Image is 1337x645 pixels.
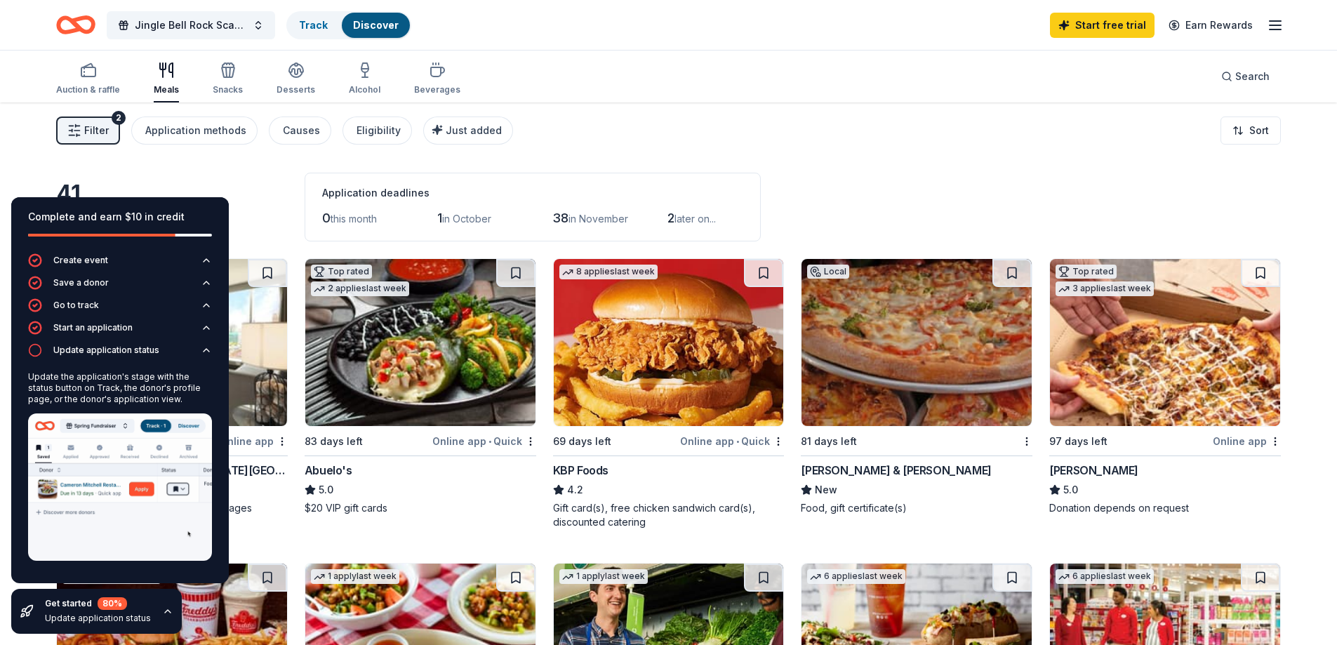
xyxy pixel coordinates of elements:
button: Snacks [213,56,243,102]
div: 97 days left [1049,433,1107,450]
span: in October [442,213,491,225]
span: Search [1235,68,1270,85]
img: Image for KBP Foods [554,259,784,426]
button: Search [1210,62,1281,91]
span: later on... [674,213,716,225]
div: Get started [45,597,151,610]
div: 3 applies last week [1056,281,1154,296]
div: Complete and earn $10 in credit [28,208,212,225]
div: 83 days left [305,433,363,450]
div: Application methods [145,122,246,139]
a: Start free trial [1050,13,1155,38]
div: 8 applies last week [559,265,658,279]
button: Update application status [28,343,212,366]
a: Image for Casey'sTop rated3 applieslast week97 days leftOnline app[PERSON_NAME]5.0Donation depend... [1049,258,1281,515]
div: Update application status [53,345,159,356]
div: Application deadlines [322,185,743,201]
div: Eligibility [357,122,401,139]
div: Top rated [1056,265,1117,279]
button: Meals [154,56,179,102]
a: Discover [353,19,399,31]
a: Earn Rewards [1160,13,1261,38]
span: Sort [1249,122,1269,139]
div: 1 apply last week [559,569,648,584]
button: Save a donor [28,276,212,298]
div: Local [807,265,849,279]
div: Causes [283,122,320,139]
span: Just added [446,124,502,136]
button: Just added [423,117,513,145]
div: Online app [1213,432,1281,450]
a: Image for Sam & Louie'sLocal81 days left[PERSON_NAME] & [PERSON_NAME]NewFood, gift certificate(s) [801,258,1032,515]
span: Jingle Bell Rock Scavenger [PERSON_NAME] [135,17,247,34]
div: Food, gift certificate(s) [801,501,1032,515]
a: Image for Abuelo's Top rated2 applieslast week83 days leftOnline app•QuickAbuelo's5.0$20 VIP gift... [305,258,536,515]
div: Online app [220,432,288,450]
div: Online app Quick [680,432,784,450]
div: Update application status [45,613,151,624]
img: Image for Sam & Louie's [801,259,1032,426]
span: 5.0 [319,481,333,498]
button: TrackDiscover [286,11,411,39]
span: 38 [552,211,568,225]
div: Desserts [277,84,315,95]
div: [PERSON_NAME] & [PERSON_NAME] [801,462,991,479]
div: 41 [56,180,288,208]
span: 0 [322,211,331,225]
div: $20 VIP gift cards [305,501,536,515]
div: 80 % [98,597,127,610]
span: • [736,436,739,447]
img: Image for Casey's [1050,259,1280,426]
a: Track [299,19,328,31]
img: Image for Abuelo's [305,259,536,426]
div: 2 [112,111,126,125]
div: Beverages [414,84,460,95]
button: Alcohol [349,56,380,102]
div: Meals [154,84,179,95]
button: Desserts [277,56,315,102]
div: KBP Foods [553,462,608,479]
button: Go to track [28,298,212,321]
span: 4.2 [567,481,583,498]
div: 69 days left [553,433,611,450]
div: 1 apply last week [311,569,399,584]
span: in November [568,213,628,225]
div: Save a donor [53,277,109,288]
div: Alcohol [349,84,380,95]
span: 1 [437,211,442,225]
span: • [488,436,491,447]
div: 6 applies last week [1056,569,1154,584]
span: New [815,481,837,498]
div: Gift card(s), free chicken sandwich card(s), discounted catering [553,501,785,529]
a: Image for KBP Foods8 applieslast week69 days leftOnline app•QuickKBP Foods4.2Gift card(s), free c... [553,258,785,529]
div: Online app Quick [432,432,536,450]
button: Create event [28,253,212,276]
img: Update [28,413,212,561]
div: Update the application's stage with the status button on Track, the donor's profile page, or the ... [28,371,212,405]
div: Update application status [28,366,212,572]
span: 2 [667,211,674,225]
button: Filter2 [56,117,120,145]
button: Auction & raffle [56,56,120,102]
div: Donation depends on request [1049,501,1281,515]
div: 81 days left [801,433,857,450]
div: 2 applies last week [311,281,409,296]
button: Sort [1220,117,1281,145]
span: 5.0 [1063,481,1078,498]
button: Application methods [131,117,258,145]
span: Filter [84,122,109,139]
div: Create event [53,255,108,266]
div: Start an application [53,322,133,333]
button: Start an application [28,321,212,343]
div: Top rated [311,265,372,279]
button: Jingle Bell Rock Scavenger [PERSON_NAME] [107,11,275,39]
a: Home [56,8,95,41]
div: 6 applies last week [807,569,905,584]
div: Go to track [53,300,99,311]
div: [PERSON_NAME] [1049,462,1138,479]
button: Causes [269,117,331,145]
div: Auction & raffle [56,84,120,95]
button: Eligibility [342,117,412,145]
div: Snacks [213,84,243,95]
button: Beverages [414,56,460,102]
